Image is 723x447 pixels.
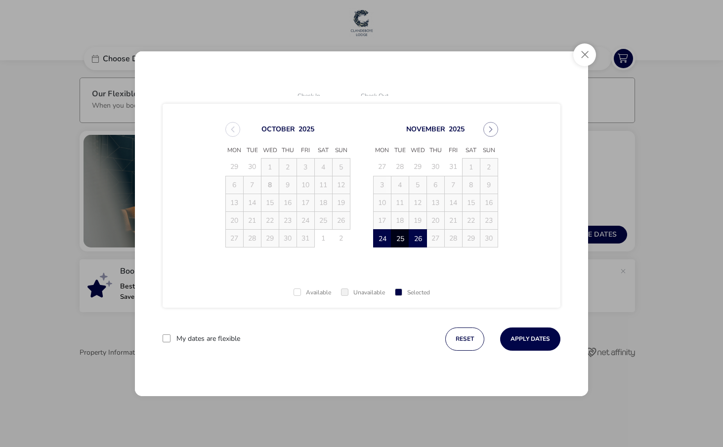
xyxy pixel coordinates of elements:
td: 7 [444,176,462,194]
td: 7 [243,176,261,194]
td: 23 [279,211,297,229]
td: 13 [225,194,243,211]
span: Sat [462,143,480,158]
label: My dates are flexible [176,335,240,342]
td: 4 [314,158,332,176]
td: 31 [444,158,462,176]
span: Wed [409,143,426,158]
span: Fri [297,143,314,158]
td: 5 [332,158,350,176]
td: 27 [426,229,444,247]
td: 23 [480,211,498,229]
div: Choose Date [216,110,507,259]
div: Selected [395,289,430,296]
td: 19 [409,211,426,229]
button: Choose Month [261,124,295,133]
td: 21 [444,211,462,229]
td: 28 [391,158,409,176]
td: 24 [297,211,314,229]
td: 12 [332,176,350,194]
div: Available [294,289,331,296]
div: Unavailable [341,289,385,296]
td: 18 [391,211,409,229]
td: 29 [409,158,426,176]
td: 9 [480,176,498,194]
td: 15 [261,194,279,211]
span: Thu [279,143,297,158]
td: 30 [480,229,498,247]
td: 2 [332,229,350,247]
td: 27 [225,229,243,247]
td: 14 [243,194,261,211]
td: 25 [314,211,332,229]
button: Choose Year [298,124,314,133]
td: 30 [243,158,261,176]
td: 1 [261,158,279,176]
td: 11 [314,176,332,194]
td: 30 [279,229,297,247]
button: reset [445,327,484,351]
td: 29 [225,158,243,176]
td: 22 [462,211,480,229]
td: 17 [373,211,391,229]
span: 24 [374,230,391,247]
td: 14 [444,194,462,211]
button: Choose Month [406,124,445,133]
td: 3 [373,176,391,194]
span: Mon [225,143,243,158]
td: 25 [391,229,409,247]
td: 1 [314,229,332,247]
td: 1 [462,158,480,176]
td: 20 [426,211,444,229]
td: 2 [279,158,297,176]
td: 11 [391,194,409,211]
td: 13 [426,194,444,211]
span: Fri [444,143,462,158]
span: Wed [261,143,279,158]
td: 20 [225,211,243,229]
td: 6 [225,176,243,194]
td: 28 [444,229,462,247]
button: Next Month [483,122,498,137]
td: 12 [409,194,426,211]
td: 3 [297,158,314,176]
td: 16 [480,194,498,211]
td: 16 [279,194,297,211]
button: Close [573,43,596,66]
td: 15 [462,194,480,211]
span: Tue [391,143,409,158]
td: 19 [332,194,350,211]
td: 24 [373,229,391,247]
td: 29 [261,229,279,247]
span: Sat [314,143,332,158]
td: 29 [462,229,480,247]
td: 30 [426,158,444,176]
p: Check Out [361,93,410,100]
span: Tue [243,143,261,158]
td: 22 [261,211,279,229]
td: 8 [462,176,480,194]
td: 18 [314,194,332,211]
span: Sun [480,143,498,158]
p: Check In [298,93,347,100]
td: 21 [243,211,261,229]
span: Sun [332,143,350,158]
td: 27 [373,158,391,176]
td: 10 [297,176,314,194]
td: 4 [391,176,409,194]
button: Choose Year [449,124,465,133]
td: 8 [261,176,279,194]
td: 5 [409,176,426,194]
td: 26 [409,229,426,247]
button: Apply Dates [500,327,560,351]
td: 2 [480,158,498,176]
span: 26 [410,230,427,247]
td: 6 [426,176,444,194]
td: 28 [243,229,261,247]
td: 17 [297,194,314,211]
td: 9 [279,176,297,194]
td: 26 [332,211,350,229]
td: 31 [297,229,314,247]
td: 10 [373,194,391,211]
span: Mon [373,143,391,158]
